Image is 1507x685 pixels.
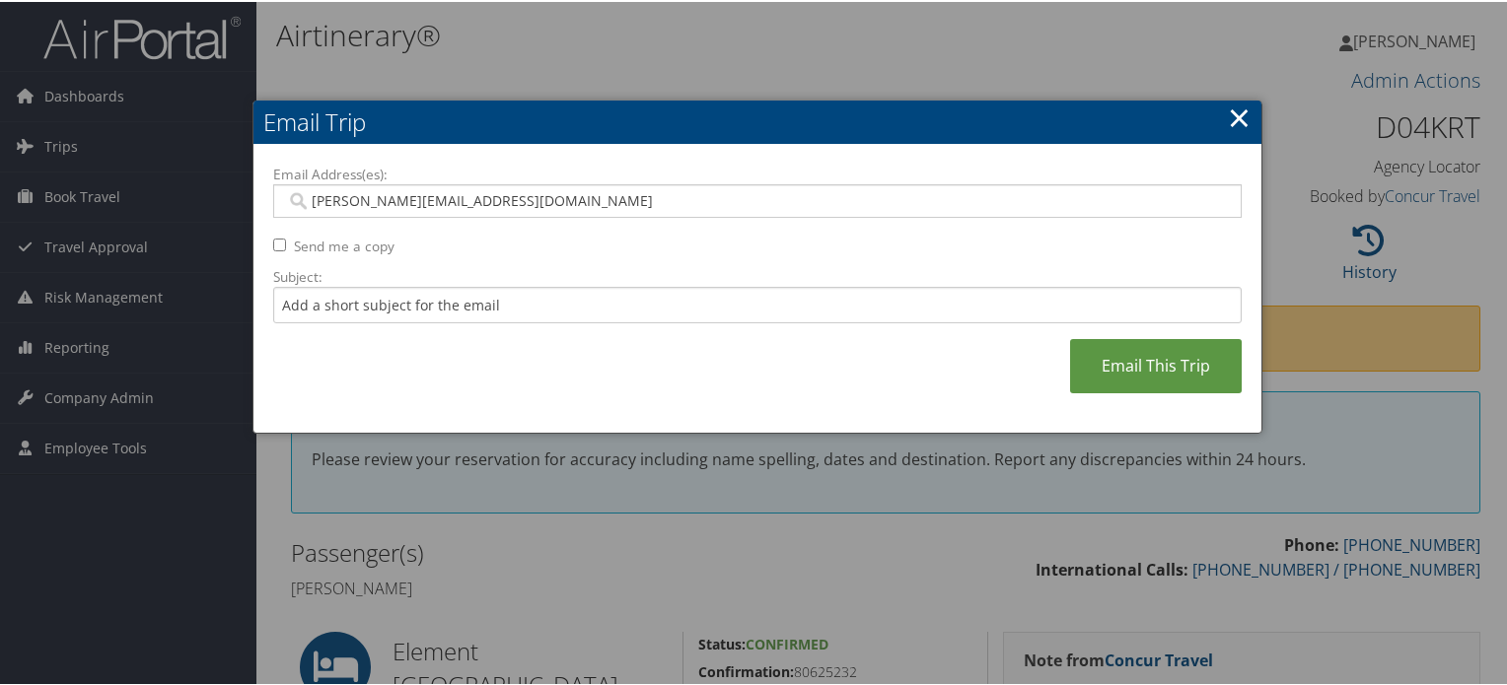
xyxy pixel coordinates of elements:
label: Subject: [273,265,1242,285]
a: × [1228,96,1251,135]
label: Email Address(es): [273,163,1242,182]
input: Email address (Separate multiple email addresses with commas) [286,189,1229,209]
a: Email This Trip [1070,337,1242,391]
h2: Email Trip [253,99,1261,142]
label: Send me a copy [294,235,395,254]
input: Add a short subject for the email [273,285,1242,321]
